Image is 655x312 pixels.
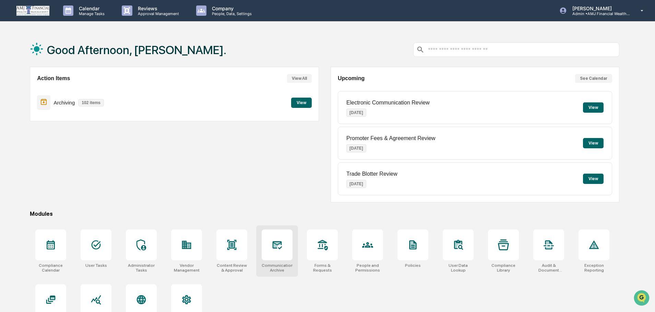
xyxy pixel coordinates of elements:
[346,135,436,141] p: Promoter Fees & Agreement Review
[405,263,421,268] div: Policies
[262,263,293,273] div: Communications Archive
[583,102,604,113] button: View
[7,87,12,92] div: 🖐️
[352,263,383,273] div: People and Permissions
[7,14,125,25] p: How can we help?
[78,99,104,107] p: 102 items
[126,263,157,273] div: Administrator Tasks
[73,11,108,16] p: Manage Tasks
[23,52,112,59] div: Start new chat
[488,263,519,273] div: Compliance Library
[567,5,631,11] p: [PERSON_NAME]
[291,98,312,108] button: View
[206,5,255,11] p: Company
[7,52,19,65] img: 1746055101610-c473b297-6a78-478c-a979-82029cc54cd1
[117,54,125,63] button: Start new chat
[579,263,609,273] div: Exception Reporting
[346,144,366,152] p: [DATE]
[287,74,312,83] button: View All
[14,86,44,93] span: Preclearance
[291,99,312,105] a: View
[4,84,47,96] a: 🖐️Preclearance
[346,180,366,188] p: [DATE]
[575,74,612,83] button: See Calendar
[47,84,88,96] a: 🗄️Attestations
[346,100,430,106] p: Electronic Communication Review
[567,11,631,16] p: Admin • AMJ Financial Wealth Management
[68,116,83,121] span: Pylon
[132,5,182,11] p: Reviews
[171,263,202,273] div: Vendor Management
[633,289,652,308] iframe: Open customer support
[30,211,619,217] div: Modules
[35,263,66,273] div: Compliance Calendar
[346,109,366,117] p: [DATE]
[48,116,83,121] a: Powered byPylon
[346,171,397,177] p: Trade Blotter Review
[14,99,43,106] span: Data Lookup
[85,263,107,268] div: User Tasks
[206,11,255,16] p: People, Data, Settings
[443,263,474,273] div: User Data Lookup
[37,75,70,82] h2: Action Items
[132,11,182,16] p: Approval Management
[307,263,338,273] div: Forms & Requests
[216,263,247,273] div: Content Review & Approval
[23,59,87,65] div: We're available if you need us!
[4,97,46,109] a: 🔎Data Lookup
[7,100,12,105] div: 🔎
[16,6,49,16] img: logo
[73,5,108,11] p: Calendar
[583,174,604,184] button: View
[50,87,55,92] div: 🗄️
[54,100,75,105] p: Archiving
[47,43,226,57] h1: Good Afternoon, [PERSON_NAME].
[533,263,564,273] div: Audit & Document Logs
[338,75,365,82] h2: Upcoming
[57,86,85,93] span: Attestations
[583,138,604,148] button: View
